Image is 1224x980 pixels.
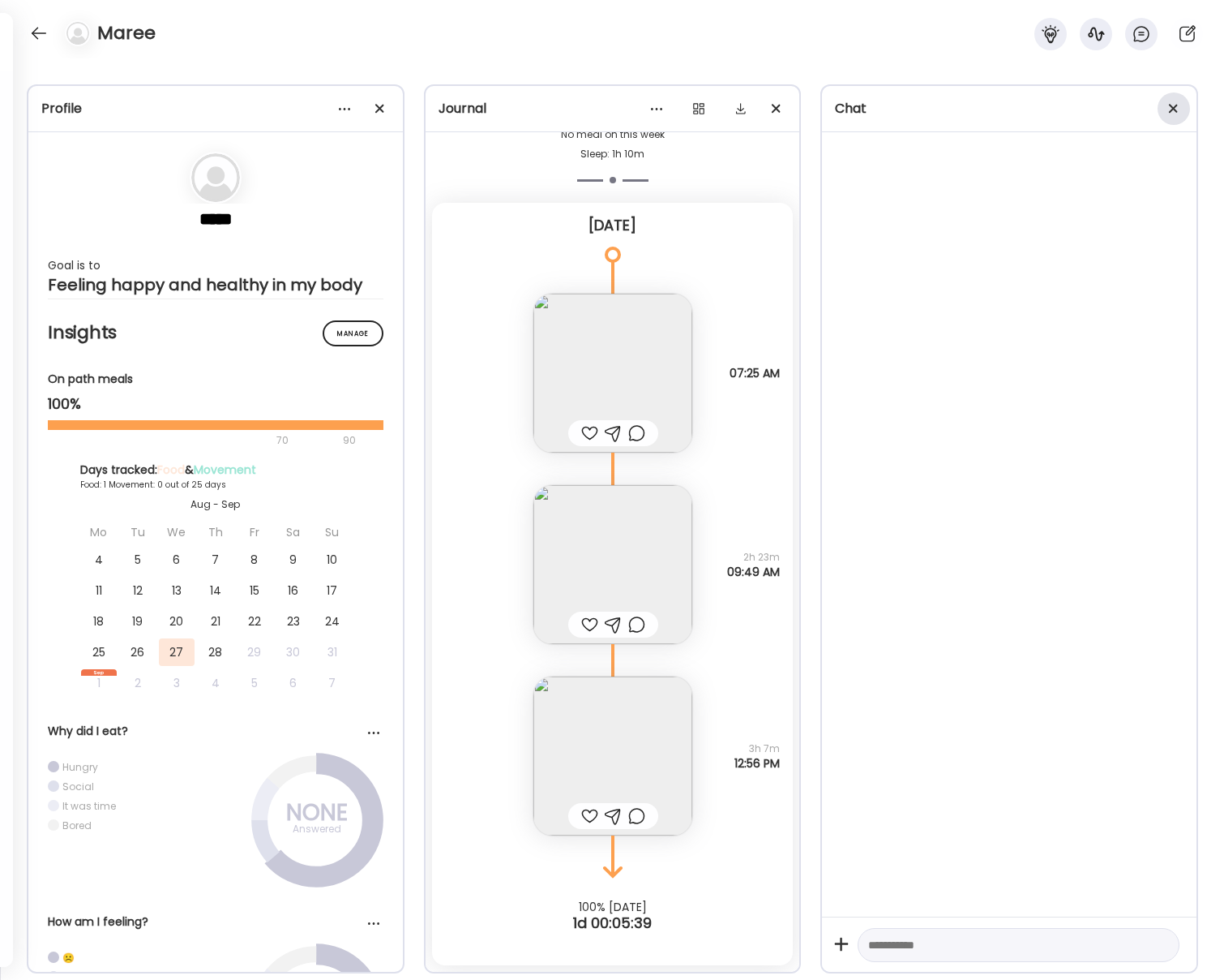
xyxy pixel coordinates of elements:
[120,638,156,666] div: 26
[734,756,780,771] span: 12:56 PM
[81,546,117,574] div: 4
[315,608,350,635] div: 24
[48,275,383,294] div: Feeling happy and healthy in my body
[276,577,311,604] div: 16
[62,819,92,832] div: Bored
[727,550,780,565] span: 2h 23m
[97,20,156,46] h4: Maree
[198,518,233,546] div: Th
[323,320,383,346] div: Manage
[341,431,357,450] div: 90
[439,99,787,118] div: Journal
[157,462,185,478] span: Food
[439,125,787,164] div: No meal on this week Sleep: 1h 10m
[48,371,383,388] div: On path meals
[81,669,117,676] div: Sep
[159,518,195,546] div: We
[62,799,116,813] div: It was time
[48,723,383,740] div: Why did I eat?
[315,577,350,604] div: 17
[81,638,117,666] div: 25
[66,22,89,45] img: bg-avatar-default.svg
[276,819,357,839] div: Answered
[62,780,94,793] div: Social
[159,577,195,604] div: 13
[198,608,233,635] div: 21
[276,608,311,635] div: 23
[120,669,156,697] div: 2
[198,546,233,574] div: 7
[315,638,350,666] div: 31
[120,518,156,546] div: Tu
[445,216,781,235] div: [DATE]
[198,669,233,697] div: 4
[159,638,195,666] div: 27
[159,608,195,635] div: 20
[533,677,692,836] img: images%2FoDyXIwMFFOb60emUOi1OXdi9ts02%2FkM7NLryY6C4z5TNmFZbg%2FtDsM4JQPzc1OqncRJiXj_240
[237,638,272,666] div: 29
[198,638,233,666] div: 28
[276,518,311,546] div: Sa
[80,497,351,512] div: Aug - Sep
[276,546,311,574] div: 9
[727,565,780,579] span: 09:49 AM
[533,294,692,453] img: images%2FoDyXIwMFFOb60emUOi1OXdi9ts02%2FwzT2rVA7Mhu7SKfpp1fU%2FGLGVaJD7zZHEfKh2RjOD_240
[81,669,117,697] div: 1
[81,577,117,604] div: 11
[734,741,780,756] span: 3h 7m
[533,485,692,644] img: images%2FoDyXIwMFFOb60emUOi1OXdi9ts02%2FB2faFFXd5X6CBsAvH9R8%2F3CeUoL8YB1EVpG59hteW_240
[81,518,117,546] div: Mo
[48,320,383,345] h2: Insights
[48,431,338,450] div: 70
[730,366,780,380] span: 07:25 AM
[426,913,800,933] div: 1d 00:05:39
[48,256,383,275] div: Goal is to
[81,608,117,635] div: 18
[191,153,240,202] img: bg-avatar-default.svg
[80,462,351,479] div: Days tracked: &
[237,577,272,604] div: 15
[276,638,311,666] div: 30
[48,394,383,414] div: 100%
[237,669,272,697] div: 5
[80,479,351,491] div: Food: 1 Movement: 0 out of 25 days
[835,99,1183,118] div: Chat
[426,900,800,913] div: 100% [DATE]
[198,577,233,604] div: 14
[315,546,350,574] div: 10
[120,546,156,574] div: 5
[62,951,75,965] div: ☹️
[120,577,156,604] div: 12
[237,546,272,574] div: 8
[194,462,256,478] span: Movement
[62,760,98,774] div: Hungry
[48,913,383,931] div: How am I feeling?
[120,608,156,635] div: 19
[276,803,357,823] div: NONE
[315,518,350,546] div: Su
[315,669,350,697] div: 7
[237,518,272,546] div: Fr
[237,608,272,635] div: 22
[159,669,195,697] div: 3
[41,99,390,118] div: Profile
[159,546,195,574] div: 6
[276,669,311,697] div: 6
